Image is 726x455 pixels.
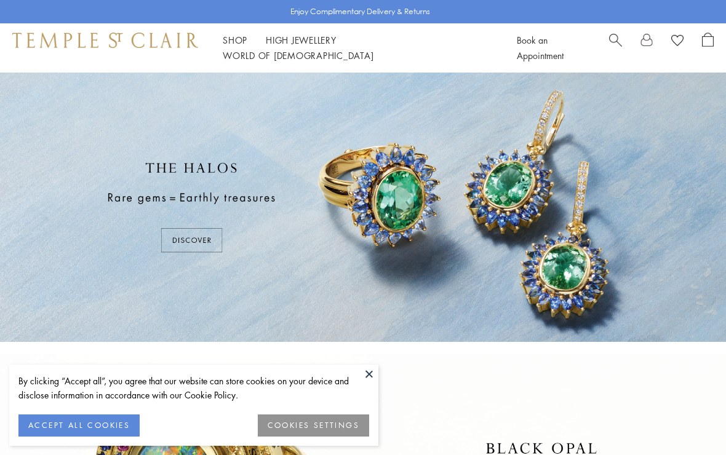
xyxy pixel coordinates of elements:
[223,34,247,46] a: ShopShop
[702,33,714,63] a: Open Shopping Bag
[671,33,684,51] a: View Wishlist
[223,49,373,61] a: World of [DEMOGRAPHIC_DATA]World of [DEMOGRAPHIC_DATA]
[258,414,369,437] button: COOKIES SETTINGS
[18,414,140,437] button: ACCEPT ALL COOKIES
[223,33,489,63] nav: Main navigation
[290,6,430,18] p: Enjoy Complimentary Delivery & Returns
[609,33,622,63] a: Search
[18,374,369,402] div: By clicking “Accept all”, you agree that our website can store cookies on your device and disclos...
[266,34,337,46] a: High JewelleryHigh Jewellery
[664,397,714,443] iframe: Gorgias live chat messenger
[517,34,564,61] a: Book an Appointment
[12,33,198,47] img: Temple St. Clair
